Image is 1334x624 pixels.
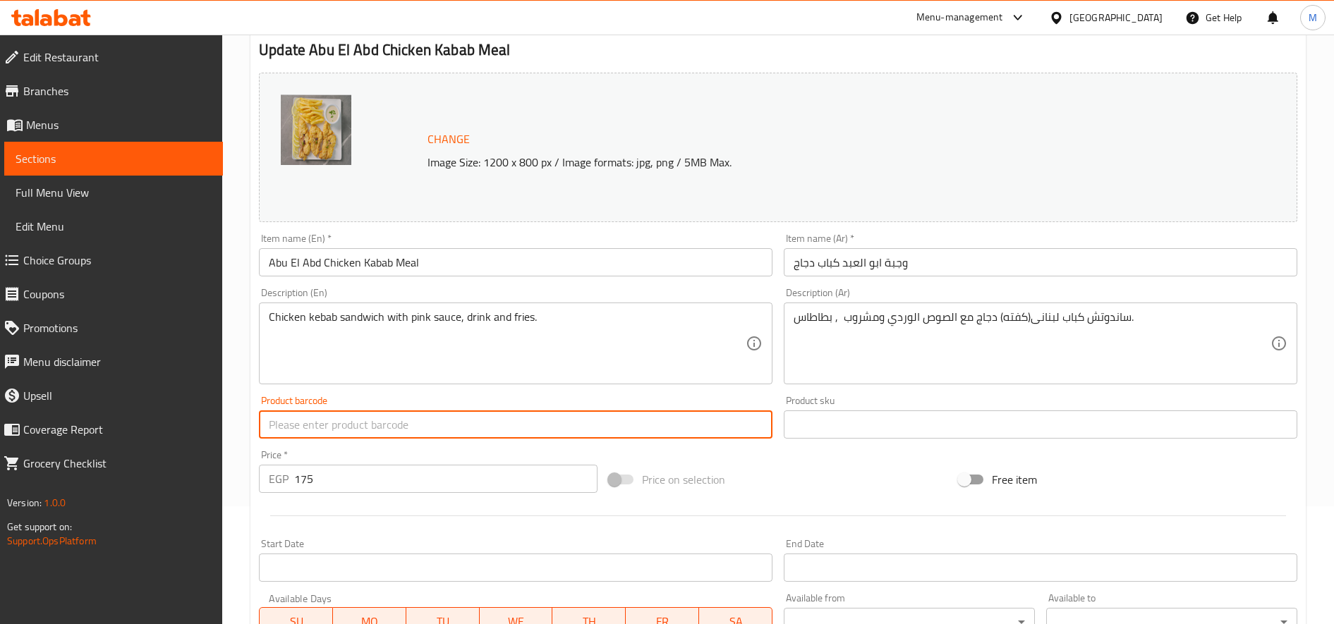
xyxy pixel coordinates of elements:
div: Menu-management [916,9,1003,26]
span: Upsell [23,387,212,404]
a: Support.OpsPlatform [7,532,97,550]
p: Image Size: 1200 x 800 px / Image formats: jpg, png / 5MB Max. [422,154,1168,171]
span: Coupons [23,286,212,302]
div: [GEOGRAPHIC_DATA] [1069,10,1163,25]
span: Menu disclaimer [23,353,212,370]
textarea: ساندوتش كباب لبنانى(كفته) دجاج مع الصوص الوردي ومشروب , بطاطاس. [794,310,1271,377]
span: Coverage Report [23,421,212,438]
span: 1.0.0 [44,494,66,512]
span: Branches [23,82,212,99]
span: Change [428,129,470,149]
span: Promotions [23,319,212,336]
span: Version: [7,494,42,512]
span: Free item [992,471,1037,488]
a: Edit Menu [4,209,223,243]
span: Full Menu View [16,184,212,201]
span: Get support on: [7,518,72,536]
span: Price on selection [642,471,725,488]
input: Please enter price [294,465,598,493]
h2: Update Abu El Abd Chicken Kabab Meal [259,39,1297,61]
span: Edit Menu [16,218,212,235]
span: Grocery Checklist [23,455,212,472]
span: Edit Restaurant [23,49,212,66]
span: Choice Groups [23,252,212,269]
img: ABATANOURCHICKENKABABMEAL638844655511533692.png [281,94,351,165]
span: Menus [26,116,212,133]
input: Enter name Ar [784,248,1297,276]
span: Sections [16,150,212,167]
span: M [1309,10,1317,25]
input: Enter name En [259,248,772,276]
input: Please enter product barcode [259,410,772,439]
textarea: Chicken kebab sandwich with pink sauce, drink and fries. [269,310,746,377]
button: Change [422,125,475,154]
input: Please enter product sku [784,410,1297,439]
a: Sections [4,142,223,176]
a: Full Menu View [4,176,223,209]
p: EGP [269,470,289,487]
